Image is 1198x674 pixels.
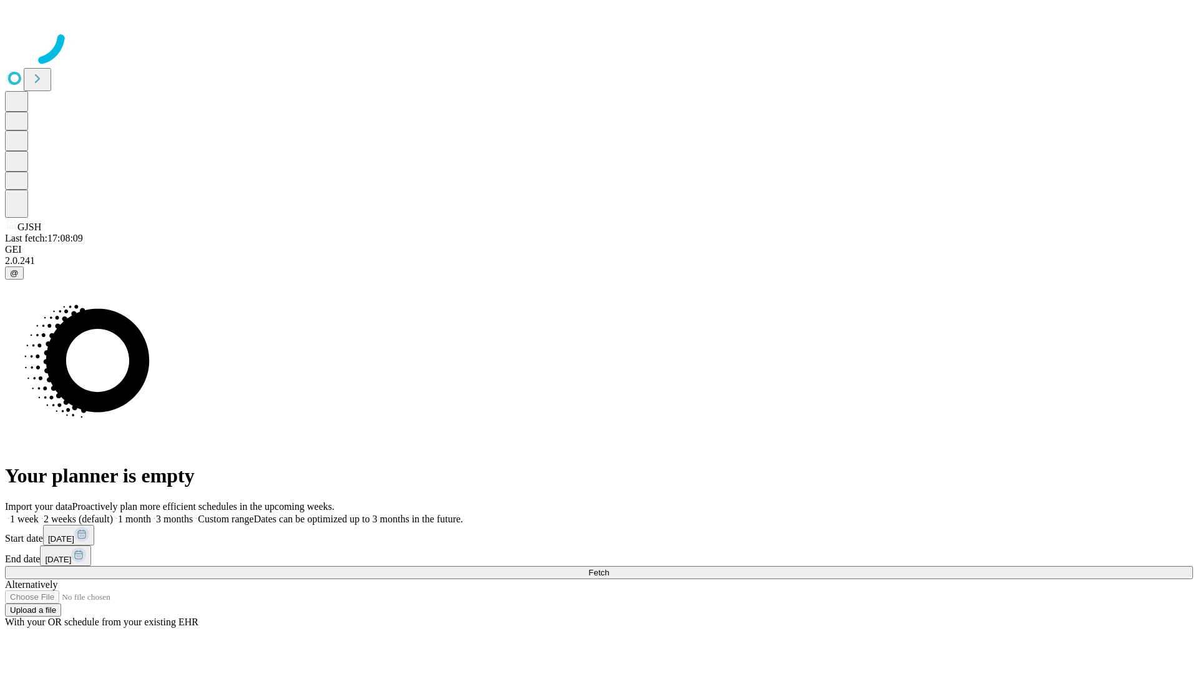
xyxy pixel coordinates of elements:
[118,514,151,524] span: 1 month
[44,514,113,524] span: 2 weeks (default)
[5,579,57,590] span: Alternatively
[5,545,1193,566] div: End date
[10,268,19,278] span: @
[48,534,74,544] span: [DATE]
[45,555,71,564] span: [DATE]
[156,514,193,524] span: 3 months
[5,233,83,243] span: Last fetch: 17:08:09
[40,545,91,566] button: [DATE]
[588,568,609,577] span: Fetch
[43,525,94,545] button: [DATE]
[5,464,1193,487] h1: Your planner is empty
[5,525,1193,545] div: Start date
[5,255,1193,266] div: 2.0.241
[5,617,198,627] span: With your OR schedule from your existing EHR
[72,501,334,512] span: Proactively plan more efficient schedules in the upcoming weeks.
[10,514,39,524] span: 1 week
[198,514,253,524] span: Custom range
[5,603,61,617] button: Upload a file
[5,266,24,280] button: @
[5,566,1193,579] button: Fetch
[5,244,1193,255] div: GEI
[17,222,41,232] span: GJSH
[254,514,463,524] span: Dates can be optimized up to 3 months in the future.
[5,501,72,512] span: Import your data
